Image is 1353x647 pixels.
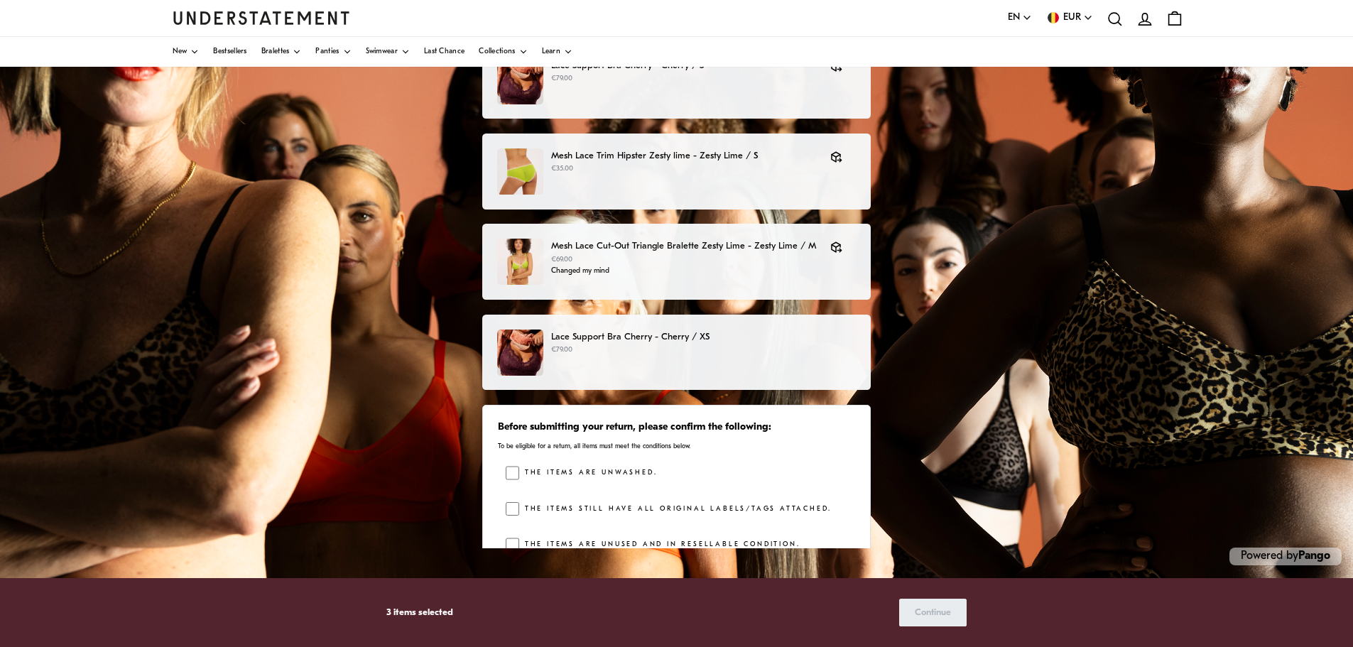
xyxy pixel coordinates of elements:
a: Last Chance [424,37,464,67]
img: 62_a667b376-e5b1-438e-8381-362f527fcb06.jpg [497,239,543,285]
a: Bralettes [261,37,302,67]
a: Panties [315,37,351,67]
p: Changed my mind [551,266,816,277]
span: Learn [542,48,561,55]
span: Bralettes [261,48,290,55]
span: EUR [1063,10,1081,26]
label: The items are unwashed. [519,466,657,480]
span: New [173,48,188,55]
p: Mesh Lace Cut-Out Triangle Bralette Zesty Lime - Zesty Lime / M [551,239,816,254]
p: €79.00 [551,344,856,356]
span: Collections [479,48,515,55]
a: Pango [1298,550,1330,562]
button: EUR [1046,10,1093,26]
a: Bestsellers [213,37,246,67]
span: Swimwear [366,48,398,55]
span: EN [1008,10,1020,26]
p: €35.00 [551,163,816,175]
img: 472_0750f9f6-f51d-4653-8f1a-74b3e8c5511f.jpg [497,58,543,104]
span: Panties [315,48,339,55]
a: New [173,37,200,67]
p: Powered by [1229,548,1342,565]
p: Mesh Lace Trim Hipster Zesty lime - Zesty Lime / S [551,148,816,163]
a: Collections [479,37,527,67]
a: Learn [542,37,573,67]
p: To be eligible for a return, all items must meet the conditions below. [498,442,855,451]
p: Lace Support Bra Cherry - Cherry / XS [551,330,856,344]
label: The items still have all original labels/tags attached. [519,502,832,516]
img: 472_0750f9f6-f51d-4653-8f1a-74b3e8c5511f.jpg [497,330,543,376]
p: €69.00 [551,254,816,266]
label: The items are unused and in resellable condition. [519,538,800,552]
a: Swimwear [366,37,410,67]
p: €79.00 [551,73,816,85]
span: Bestsellers [213,48,246,55]
button: EN [1008,10,1032,26]
a: Understatement Homepage [173,11,350,24]
h3: Before submitting your return, please confirm the following: [498,420,855,435]
span: Last Chance [424,48,464,55]
img: ZMLT-HIP-001_Mesh_Lace_Trim_Hipster_Zesty_lime.jpg [497,148,543,195]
